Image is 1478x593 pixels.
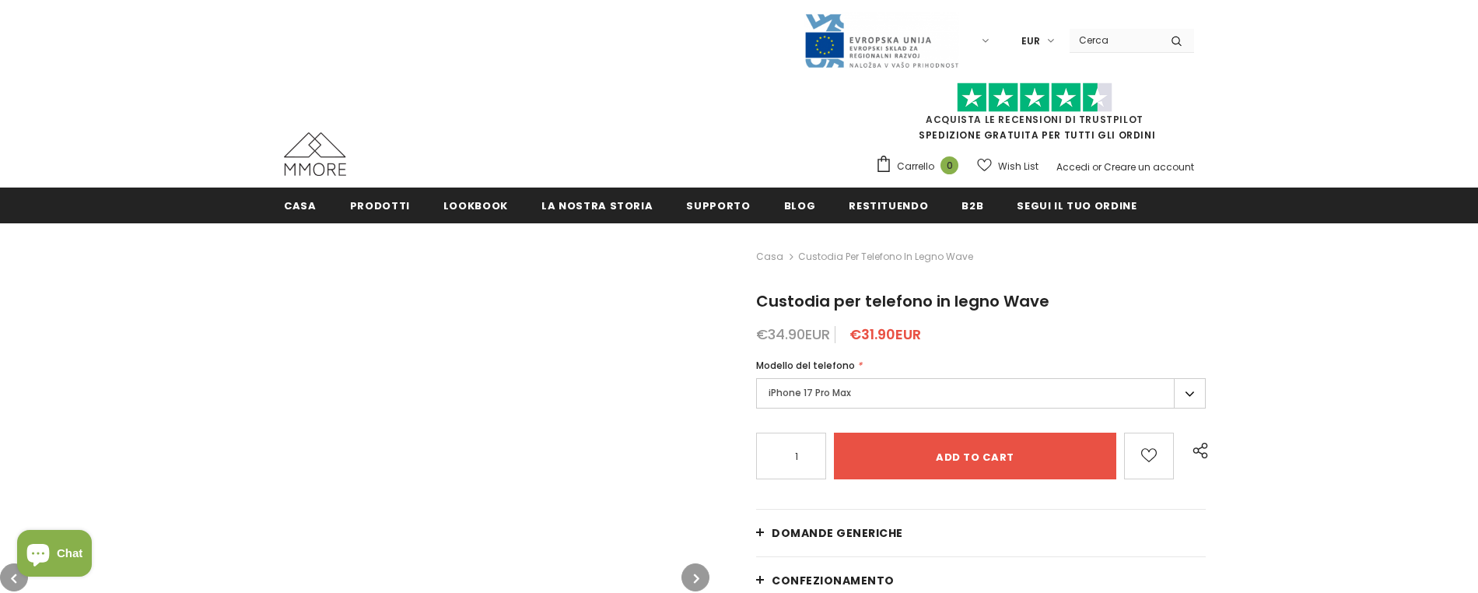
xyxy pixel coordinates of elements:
a: Creare un account [1104,160,1194,174]
a: supporto [686,188,750,223]
a: Accedi [1056,160,1090,174]
span: Modello del telefono [756,359,855,372]
span: Blog [784,198,816,213]
a: La nostra storia [541,188,653,223]
img: Javni Razpis [804,12,959,69]
a: Acquista le recensioni di TrustPilot [926,113,1144,126]
a: Wish List [977,153,1038,180]
span: CONFEZIONAMENTO [772,573,895,588]
a: Domande generiche [756,510,1206,556]
span: La nostra storia [541,198,653,213]
span: supporto [686,198,750,213]
a: Casa [284,188,317,223]
input: Add to cart [834,433,1116,479]
a: Carrello 0 [875,155,966,178]
span: Segui il tuo ordine [1017,198,1137,213]
a: B2B [961,188,983,223]
span: Restituendo [849,198,928,213]
span: SPEDIZIONE GRATUITA PER TUTTI GLI ORDINI [875,89,1194,142]
span: €31.90EUR [849,325,921,344]
span: Custodia per telefono in legno Wave [798,247,973,266]
span: Casa [284,198,317,213]
img: Fidati di Pilot Stars [957,82,1112,113]
span: Prodotti [350,198,410,213]
label: iPhone 17 Pro Max [756,378,1206,409]
input: Search Site [1070,29,1159,51]
span: B2B [961,198,983,213]
span: 0 [940,156,958,174]
span: Carrello [897,159,934,174]
span: €34.90EUR [756,325,830,344]
a: Prodotti [350,188,410,223]
a: Blog [784,188,816,223]
a: Restituendo [849,188,928,223]
a: Javni Razpis [804,33,959,47]
a: Lookbook [443,188,508,223]
inbox-online-store-chat: Shopify online store chat [12,530,96,581]
span: EUR [1021,33,1040,49]
span: or [1092,160,1101,174]
span: Wish List [998,159,1038,174]
img: Casi MMORE [284,132,346,176]
span: Domande generiche [772,525,903,541]
a: Segui il tuo ordine [1017,188,1137,223]
a: Casa [756,247,783,266]
span: Custodia per telefono in legno Wave [756,290,1049,312]
span: Lookbook [443,198,508,213]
